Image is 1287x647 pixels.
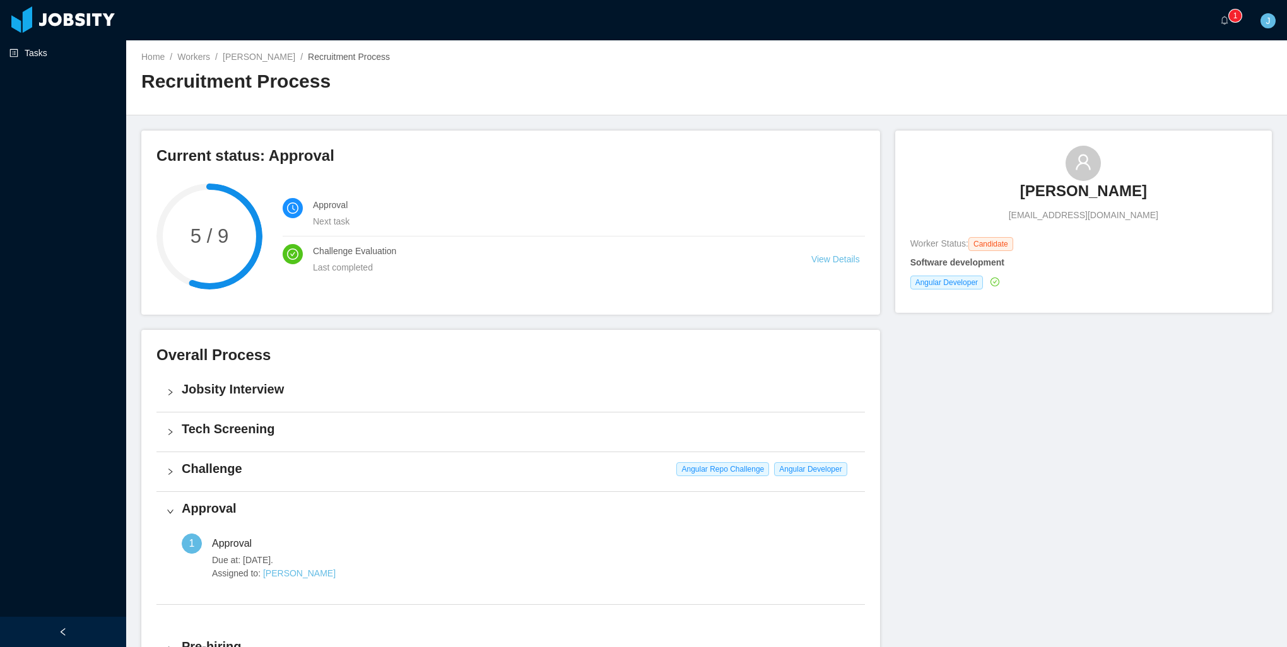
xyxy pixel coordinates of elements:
a: Workers [177,52,210,62]
i: icon: clock-circle [287,202,298,214]
a: [PERSON_NAME] [223,52,295,62]
h4: Jobsity Interview [182,380,855,398]
i: icon: user [1074,153,1092,171]
div: Next task [313,214,830,228]
div: icon: rightTech Screening [156,412,865,452]
a: [PERSON_NAME] [1020,181,1147,209]
h3: Overall Process [156,345,865,365]
span: 5 / 9 [156,226,262,246]
h4: Tech Screening [182,420,855,438]
span: Candidate [968,237,1013,251]
span: Angular Developer [910,276,983,289]
i: icon: check-circle [287,248,298,260]
h3: Current status: Approval [156,146,865,166]
i: icon: right [167,388,174,396]
span: Angular Repo Challenge [676,462,769,476]
a: icon: profileTasks [9,40,116,66]
h3: [PERSON_NAME] [1020,181,1147,201]
i: icon: right [167,468,174,475]
span: 1 [189,538,195,549]
span: / [300,52,303,62]
span: [EMAIL_ADDRESS][DOMAIN_NAME] [1009,209,1158,222]
i: icon: check-circle [990,277,999,286]
a: icon: check-circle [988,277,999,287]
sup: 1 [1229,9,1242,22]
h2: Recruitment Process [141,69,707,95]
i: icon: bell [1220,16,1229,25]
h4: Challenge [182,460,855,477]
div: icon: rightApproval [156,492,865,531]
span: Recruitment Process [308,52,390,62]
a: Home [141,52,165,62]
i: icon: right [167,508,174,515]
span: / [215,52,218,62]
a: View Details [811,254,860,264]
i: icon: right [167,428,174,436]
div: icon: rightChallenge [156,452,865,491]
div: icon: rightJobsity Interview [156,373,865,412]
span: Assigned to: [212,567,855,580]
span: Worker Status: [910,238,968,248]
h4: Approval [313,198,830,212]
h4: Approval [182,499,855,517]
div: Approval [212,533,262,554]
span: J [1266,13,1271,28]
span: / [170,52,172,62]
p: 1 [1233,9,1238,22]
span: Due at: [DATE]. [212,554,855,567]
span: Angular Developer [774,462,847,476]
div: Last completed [313,260,781,274]
strong: Software development [910,257,1004,267]
a: [PERSON_NAME] [263,568,336,578]
h4: Challenge Evaluation [313,244,781,258]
